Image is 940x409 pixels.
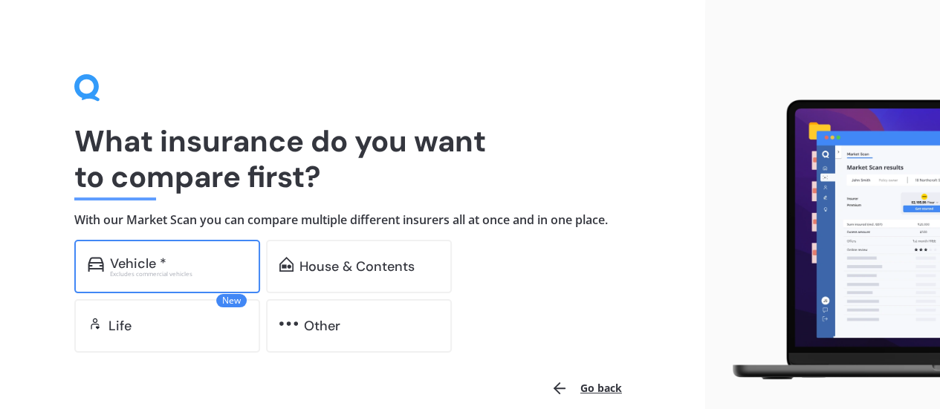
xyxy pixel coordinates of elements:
img: laptop.webp [717,94,940,386]
h1: What insurance do you want to compare first? [74,123,631,194]
img: car.f15378c7a67c060ca3f3.svg [88,257,104,272]
div: Excludes commercial vehicles [110,271,247,277]
button: Go back [542,370,631,406]
div: House & Contents [299,259,415,274]
div: Life [108,318,132,333]
div: Vehicle * [110,256,166,271]
img: other.81dba5aafe580aa69f38.svg [279,316,298,331]
img: life.f720d6a2d7cdcd3ad642.svg [88,316,103,331]
span: New [216,294,247,307]
h4: With our Market Scan you can compare multiple different insurers all at once and in one place. [74,212,631,228]
div: Other [304,318,340,333]
img: home-and-contents.b802091223b8502ef2dd.svg [279,257,294,272]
